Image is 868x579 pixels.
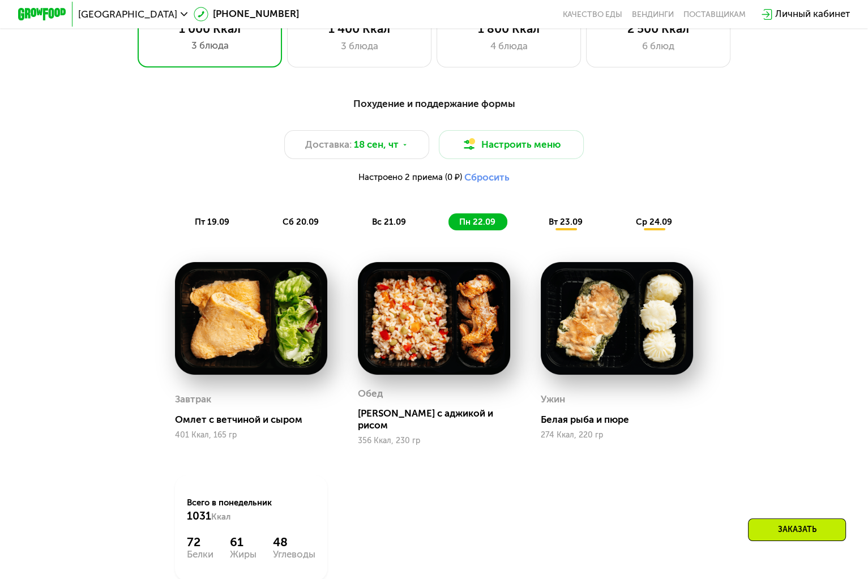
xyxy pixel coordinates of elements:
div: 4 блюда [449,39,568,54]
div: 48 [273,535,315,550]
div: 3 блюда [300,39,419,54]
div: [PERSON_NAME] с аджикой и рисом [358,408,520,432]
div: 2 500 Ккал [598,22,718,37]
div: Похудение и поддержание формы [77,96,791,111]
div: 72 [187,535,213,550]
span: 1031 [187,509,211,522]
div: 6 блюд [598,39,718,54]
div: 1 800 Ккал [449,22,568,37]
div: поставщикам [683,10,746,19]
span: вт 23.09 [549,217,583,227]
div: 1 000 Ккал [150,22,270,37]
span: Настроено 2 приема (0 ₽) [358,173,462,182]
button: Сбросить [464,171,510,183]
span: сб 20.09 [283,217,319,227]
div: Заказать [748,518,846,541]
span: [GEOGRAPHIC_DATA] [78,10,177,19]
span: пт 19.09 [195,217,229,227]
div: Белая рыба и пюре [541,414,703,426]
div: 356 Ккал, 230 гр [358,436,511,445]
a: Вендинги [632,10,674,19]
div: Всего в понедельник [187,497,315,524]
div: Жиры [230,550,256,559]
button: Настроить меню [439,130,584,159]
div: 1 400 Ккал [300,22,419,37]
div: Завтрак [175,391,211,409]
span: Ккал [211,512,230,522]
div: Ужин [541,391,565,409]
div: 401 Ккал, 165 гр [175,431,328,440]
a: Качество еды [563,10,622,19]
span: Доставка: [305,138,352,152]
div: Обед [358,385,383,403]
span: 18 сен, чт [354,138,399,152]
div: Омлет с ветчиной и сыром [175,414,337,426]
div: 3 блюда [150,38,270,53]
div: Личный кабинет [775,7,850,22]
span: ср 24.09 [636,217,672,227]
div: 274 Ккал, 220 гр [541,431,694,440]
span: вс 21.09 [372,217,406,227]
div: Углеводы [273,550,315,559]
div: 61 [230,535,256,550]
div: Белки [187,550,213,559]
a: [PHONE_NUMBER] [194,7,299,22]
span: пн 22.09 [459,217,495,227]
